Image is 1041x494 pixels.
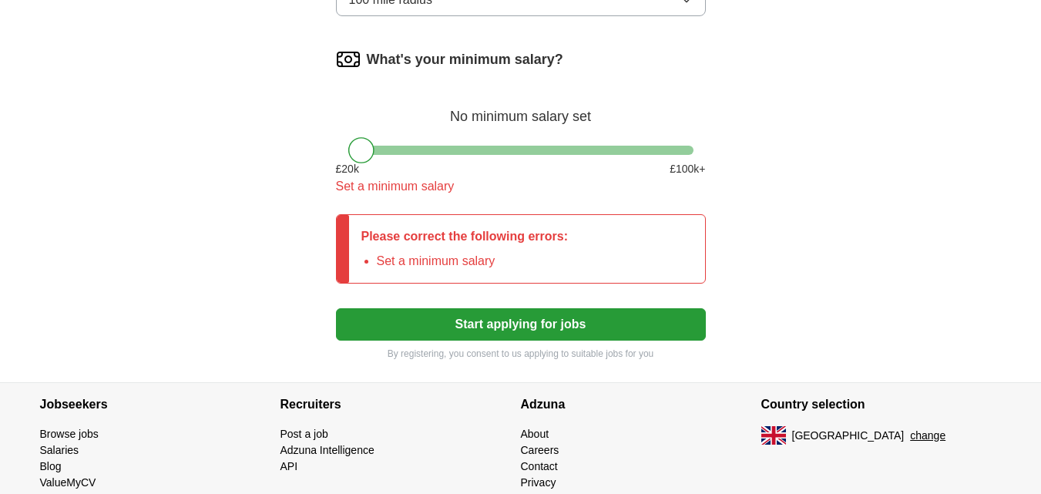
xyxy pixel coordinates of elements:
li: Set a minimum salary [377,252,569,271]
a: Post a job [280,428,328,440]
span: £ 20 k [336,161,359,177]
a: About [521,428,549,440]
button: change [910,428,945,444]
img: UK flag [761,426,786,445]
a: ValueMyCV [40,476,96,489]
a: Contact [521,460,558,472]
p: By registering, you consent to us applying to suitable jobs for you [336,347,706,361]
a: Adzuna Intelligence [280,444,374,456]
div: No minimum salary set [336,90,706,127]
img: salary.png [336,47,361,72]
span: [GEOGRAPHIC_DATA] [792,428,905,444]
p: Please correct the following errors: [361,227,569,246]
a: Browse jobs [40,428,99,440]
a: Salaries [40,444,79,456]
div: Set a minimum salary [336,177,706,196]
label: What's your minimum salary? [367,49,563,70]
a: API [280,460,298,472]
button: Start applying for jobs [336,308,706,341]
h4: Country selection [761,383,1002,426]
a: Blog [40,460,62,472]
a: Careers [521,444,559,456]
a: Privacy [521,476,556,489]
span: £ 100 k+ [670,161,705,177]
